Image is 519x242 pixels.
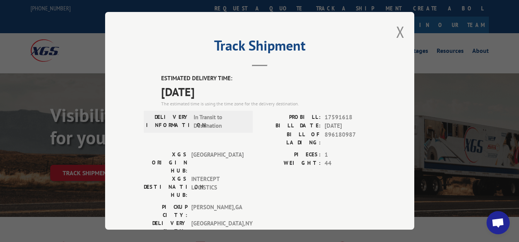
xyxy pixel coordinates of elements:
label: PIECES: [260,151,321,159]
button: Close modal [396,22,405,42]
label: WEIGHT: [260,159,321,168]
span: [DATE] [325,122,376,130]
label: BILL DATE: [260,122,321,130]
span: [PERSON_NAME] , GA [191,203,243,219]
label: DELIVERY CITY: [144,219,187,235]
div: The estimated time is using the time zone for the delivery destination. [161,100,376,107]
span: In Transit to Destination [194,113,246,130]
label: DELIVERY INFORMATION: [146,113,190,130]
span: [GEOGRAPHIC_DATA] , NY [191,219,243,235]
a: Open chat [487,211,510,234]
span: 17591618 [325,113,376,122]
span: [DATE] [161,83,376,100]
h2: Track Shipment [144,40,376,55]
label: BILL OF LADING: [260,130,321,147]
span: 1 [325,151,376,159]
span: [GEOGRAPHIC_DATA] [191,151,243,175]
span: 896180987 [325,130,376,147]
label: ESTIMATED DELIVERY TIME: [161,74,376,83]
label: XGS ORIGIN HUB: [144,151,187,175]
span: INTERCEPT LOGISTICS [191,175,243,199]
span: 44 [325,159,376,168]
label: XGS DESTINATION HUB: [144,175,187,199]
label: PICKUP CITY: [144,203,187,219]
label: PROBILL: [260,113,321,122]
